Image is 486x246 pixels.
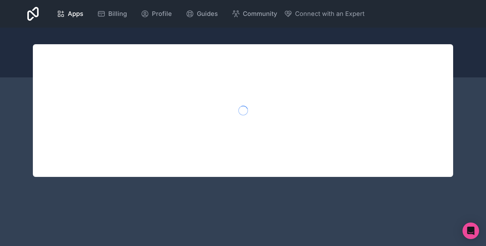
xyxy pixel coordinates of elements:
a: Profile [135,6,177,21]
span: Community [243,9,277,19]
span: Connect with an Expert [295,9,365,19]
span: Profile [152,9,172,19]
a: Apps [51,6,89,21]
a: Guides [180,6,223,21]
button: Connect with an Expert [284,9,365,19]
a: Billing [92,6,132,21]
div: Open Intercom Messenger [462,223,479,239]
span: Billing [108,9,127,19]
a: Community [226,6,283,21]
span: Guides [197,9,218,19]
span: Apps [68,9,83,19]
